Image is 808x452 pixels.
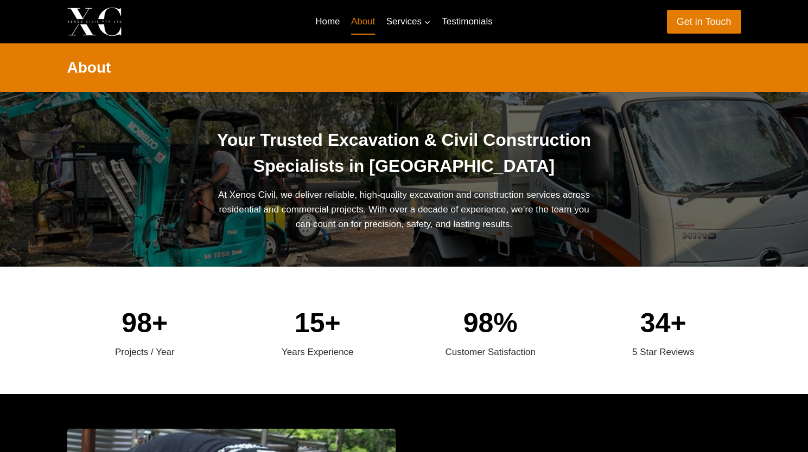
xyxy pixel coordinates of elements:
div: 15+ [240,301,396,345]
a: Xenos Civil [67,7,207,36]
p: Xenos Civil [131,13,207,30]
div: Projects / Year [67,345,223,359]
div: 98+ [67,301,223,345]
div: Years Experience [240,345,396,359]
nav: Primary Navigation [310,9,498,35]
a: Home [310,9,346,35]
p: At Xenos Civil, we deliver reliable, high-quality excavation and construction services across res... [212,188,596,232]
div: Customer Satisfaction [413,345,569,359]
div: 34+ [586,301,741,345]
img: Xenos Civil [67,7,122,36]
a: Testimonials [436,9,498,35]
a: Get in Touch [667,10,741,33]
a: Services [381,9,437,35]
h1: Your Trusted Excavation & Civil Construction Specialists in [GEOGRAPHIC_DATA] [212,127,596,179]
span: Services [386,14,431,29]
h2: About [67,56,741,79]
div: 5 Star Reviews [586,345,741,359]
div: 98% [413,301,569,345]
a: About [346,9,381,35]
